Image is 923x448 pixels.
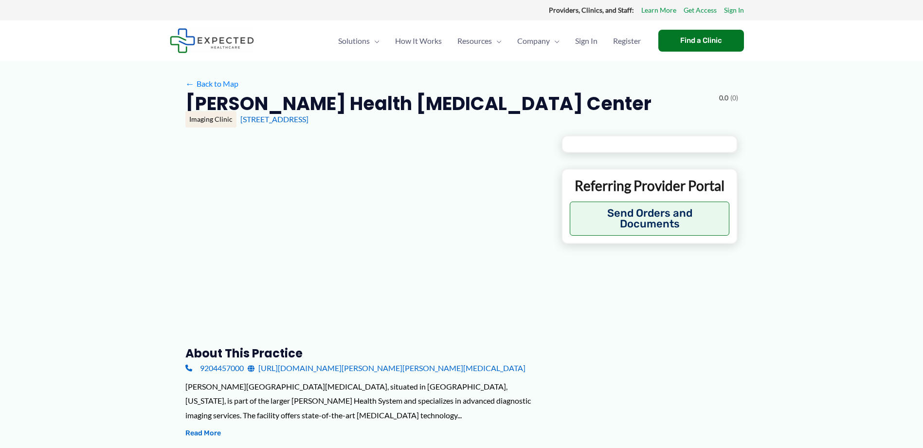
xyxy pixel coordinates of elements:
[613,24,641,58] span: Register
[605,24,649,58] a: Register
[370,24,380,58] span: Menu Toggle
[185,428,221,439] button: Read More
[550,24,560,58] span: Menu Toggle
[185,111,236,128] div: Imaging Clinic
[387,24,450,58] a: How It Works
[457,24,492,58] span: Resources
[170,28,254,53] img: Expected Healthcare Logo - side, dark font, small
[567,24,605,58] a: Sign In
[719,92,728,104] span: 0.0
[575,24,597,58] span: Sign In
[395,24,442,58] span: How It Works
[185,76,238,91] a: ←Back to Map
[684,4,717,17] a: Get Access
[517,24,550,58] span: Company
[248,361,525,375] a: [URL][DOMAIN_NAME][PERSON_NAME][PERSON_NAME][MEDICAL_DATA]
[185,361,244,375] a: 9204457000
[549,6,634,14] strong: Providers, Clinics, and Staff:
[330,24,649,58] nav: Primary Site Navigation
[185,79,195,88] span: ←
[570,202,730,236] button: Send Orders and Documents
[450,24,509,58] a: ResourcesMenu Toggle
[338,24,370,58] span: Solutions
[330,24,387,58] a: SolutionsMenu Toggle
[492,24,502,58] span: Menu Toggle
[185,346,546,361] h3: About this practice
[570,177,730,194] p: Referring Provider Portal
[730,92,738,104] span: (0)
[724,4,744,17] a: Sign In
[185,379,546,423] div: [PERSON_NAME][GEOGRAPHIC_DATA][MEDICAL_DATA], situated in [GEOGRAPHIC_DATA], [US_STATE], is part ...
[658,30,744,52] a: Find a Clinic
[240,114,308,124] a: [STREET_ADDRESS]
[641,4,676,17] a: Learn More
[509,24,567,58] a: CompanyMenu Toggle
[185,92,652,115] h2: [PERSON_NAME] Health [MEDICAL_DATA] Center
